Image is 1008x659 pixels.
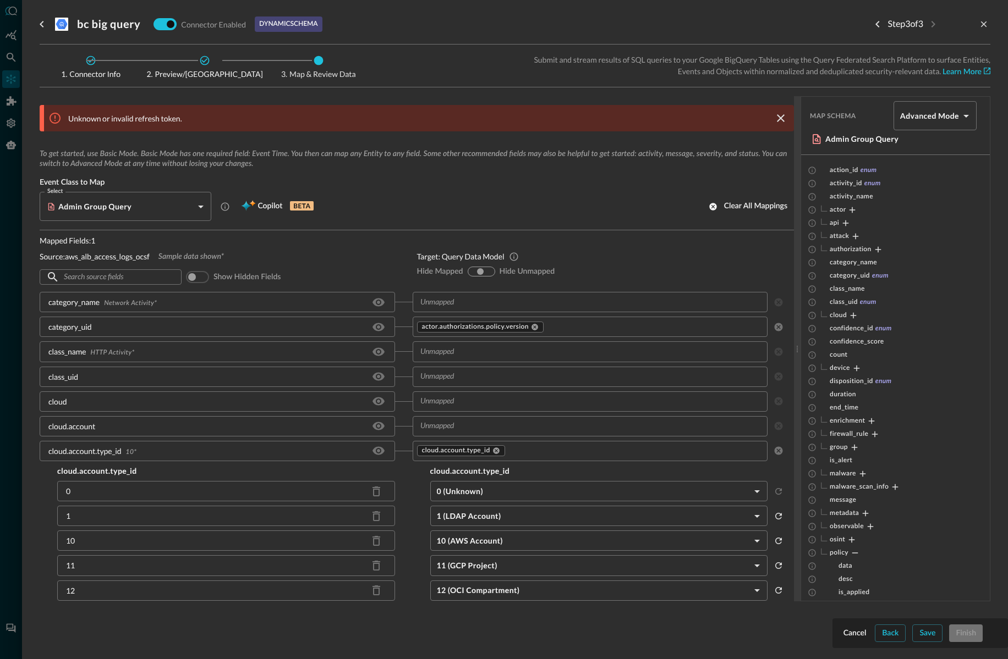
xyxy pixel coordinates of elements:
[91,350,135,356] span: HTTP Activity *
[828,430,868,439] span: firewall_rule
[868,428,881,441] button: Expand
[66,485,70,497] p: 0
[146,70,262,78] span: Preview/[GEOGRAPHIC_DATA]
[104,300,157,307] span: Network Activity *
[772,532,785,550] button: reset selected values
[40,235,399,246] p: Mapped Fields: 1
[889,480,902,494] button: Expand
[416,345,763,358] input: Unmapped
[828,549,848,557] span: policy
[810,112,889,120] span: Map Schema
[772,557,785,574] button: reset selected values
[882,627,899,640] div: Back
[772,582,785,599] button: reset selected values
[416,370,763,384] input: Unmapped
[258,200,282,213] span: Copilot
[181,19,246,30] p: Connector Enabled
[830,166,858,175] span: action_id
[417,445,505,456] div: cloud.account.type_id
[66,585,75,596] p: 12
[48,371,78,383] p: class_uid
[417,322,544,333] div: actor.authorizations.policy.version
[865,414,878,428] button: Expand
[828,219,839,228] span: api
[828,535,845,544] span: osint
[830,272,870,280] span: category_uid
[830,337,884,346] span: confidence_score
[828,311,847,320] span: cloud
[860,298,876,307] span: enum
[919,627,935,640] div: Save
[47,187,63,196] label: Select
[370,417,387,435] button: Hide/Show source field
[888,18,923,31] p: Step 3 of 3
[40,149,794,169] span: To get started, use Basic Mode. Basic Mode has one required field: Event Time. You then can map a...
[437,535,750,546] h5: 10 (AWS Account)
[422,446,490,455] span: cloud.account.type_id
[856,467,869,480] button: Expand
[437,511,750,522] h5: 1 (LDAP Account)
[828,469,856,478] span: malware
[830,351,847,359] span: count
[830,179,862,188] span: activity_id
[828,443,848,452] span: group
[830,496,856,505] span: message
[830,390,856,399] span: duration
[828,245,872,254] span: authorization
[40,466,413,477] h5: cloud.account.type_id
[828,522,864,531] span: observable
[422,323,529,331] span: actor.authorizations.policy.version
[839,588,869,597] span: is_applied
[437,486,750,497] h5: 0 (Unknown)
[213,272,281,282] span: Show hidden fields
[417,251,505,262] p: Target: Query Data Model
[417,267,463,276] span: Hide Mapped
[44,70,138,78] span: Connector Info
[55,18,68,31] svg: Google BigQuery
[828,417,865,425] span: enrichment
[847,309,860,322] button: Expand
[220,202,230,212] svg: Admin Group Query events report information about administrative groups.
[830,456,852,465] span: is_alert
[869,15,886,33] button: Previous step
[40,178,794,187] span: Event Class to Map
[830,285,865,293] span: class_name
[828,232,849,241] span: attack
[68,113,182,124] p: Unknown or invalid refresh token.
[58,201,132,212] h5: Admin Group Query
[872,272,889,280] span: enum
[48,346,86,357] p: class_name
[977,18,990,31] button: close-drawer
[413,466,786,477] h5: cloud.account.type_id
[437,560,750,571] h5: 11 (GCP Project)
[850,362,863,375] button: Expand
[875,324,892,333] span: enum
[772,507,785,525] button: reset selected values
[830,403,858,412] span: end_time
[830,258,877,267] span: category_name
[234,198,320,215] button: CopilotBETA
[839,562,852,571] span: data
[368,483,385,500] button: Delete source field
[845,533,858,546] button: Expand
[368,557,385,574] button: Delete source field
[864,520,877,533] button: Expand
[848,546,862,560] button: Collapse
[943,68,990,76] a: Learn More
[48,396,67,407] p: cloud
[437,585,750,596] h5: 12 (OCI Compartment)
[516,54,990,78] p: Submit and stream results of SQL queries to your Google BigQuery Tables using the Query Federated...
[500,267,555,276] span: Hide Unmapped
[370,343,387,361] button: Hide/Show source field
[861,166,877,175] span: enum
[370,442,387,459] button: Hide/Show source field
[33,15,51,33] button: go back
[830,192,873,201] span: activity_name
[368,507,385,525] button: Delete source field
[846,203,859,217] button: Expand
[825,134,899,145] h5: Admin Group Query
[875,377,892,386] span: enum
[416,395,763,408] input: Unmapped
[849,230,862,243] button: Expand
[839,217,852,230] button: Expand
